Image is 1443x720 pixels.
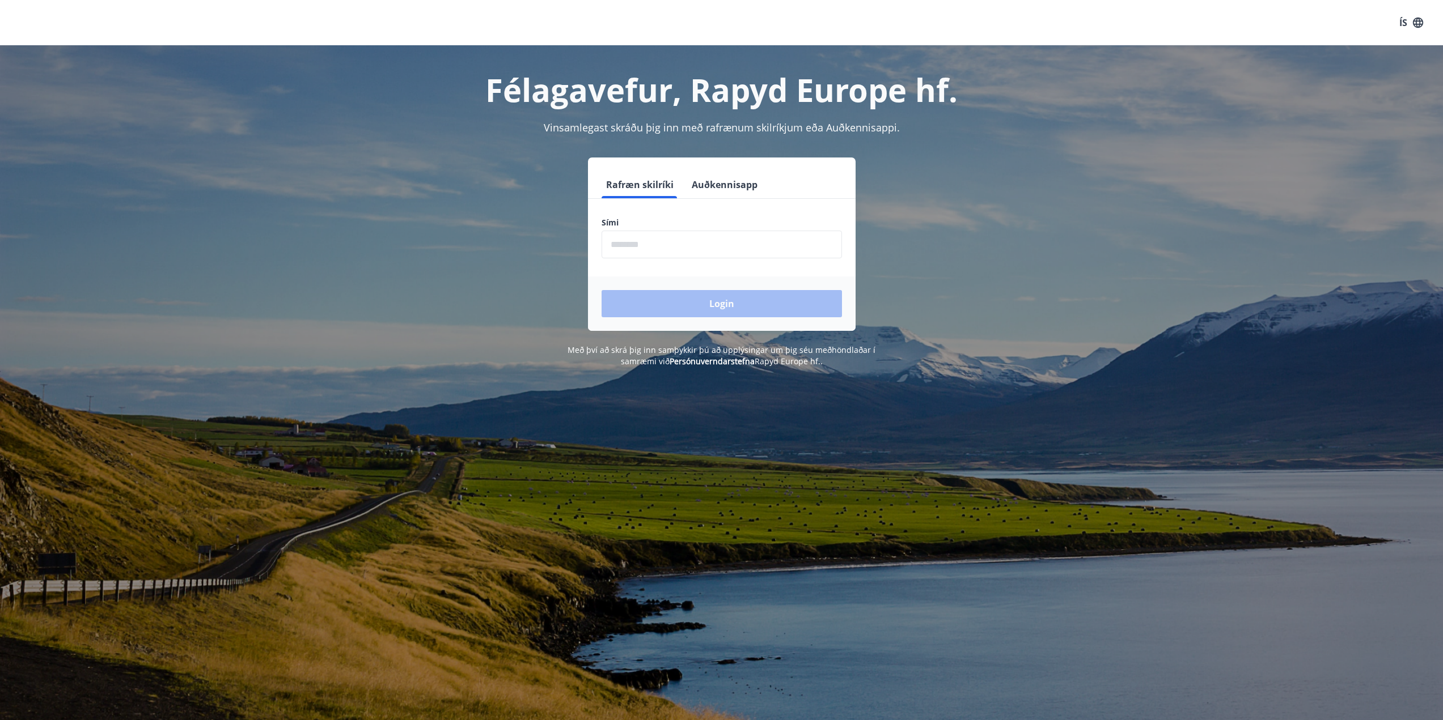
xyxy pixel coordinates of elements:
span: Vinsamlegast skráðu þig inn með rafrænum skilríkjum eða Auðkennisappi. [544,121,900,134]
button: Auðkennisapp [687,171,762,198]
h1: Félagavefur, Rapyd Europe hf. [327,68,1116,111]
a: Persónuverndarstefna [670,356,755,367]
button: Rafræn skilríki [602,171,678,198]
span: Með því að skrá þig inn samþykkir þú að upplýsingar um þig séu meðhöndlaðar í samræmi við Rapyd E... [568,344,875,367]
label: Sími [602,217,842,228]
button: ÍS [1393,12,1429,33]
